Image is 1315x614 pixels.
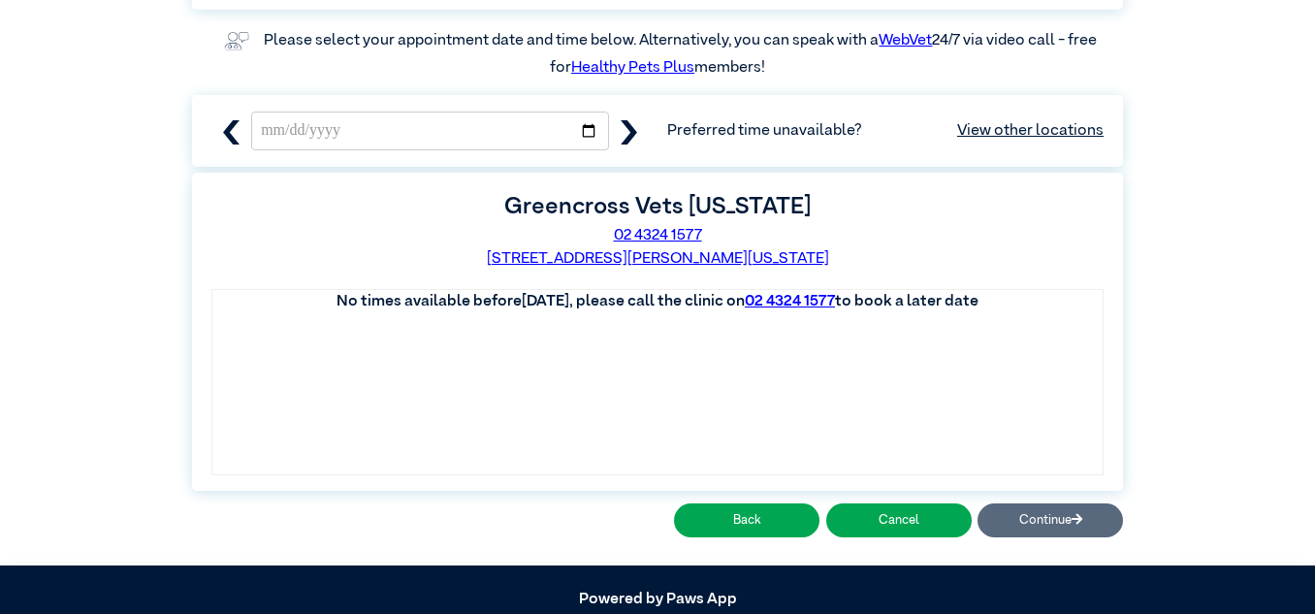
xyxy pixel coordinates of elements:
[957,119,1104,143] a: View other locations
[674,503,819,537] button: Back
[504,195,811,218] label: Greencross Vets [US_STATE]
[218,25,255,56] img: vet
[614,228,702,243] a: 02 4324 1577
[337,294,978,309] label: No times available before [DATE] , please call the clinic on to book a later date
[745,294,835,309] a: 02 4324 1577
[667,119,1104,143] span: Preferred time unavailable?
[192,591,1123,609] h5: Powered by Paws App
[879,33,932,48] a: WebVet
[826,503,972,537] button: Cancel
[571,60,694,76] a: Healthy Pets Plus
[487,251,829,267] a: [STREET_ADDRESS][PERSON_NAME][US_STATE]
[264,33,1100,76] label: Please select your appointment date and time below. Alternatively, you can speak with a 24/7 via ...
